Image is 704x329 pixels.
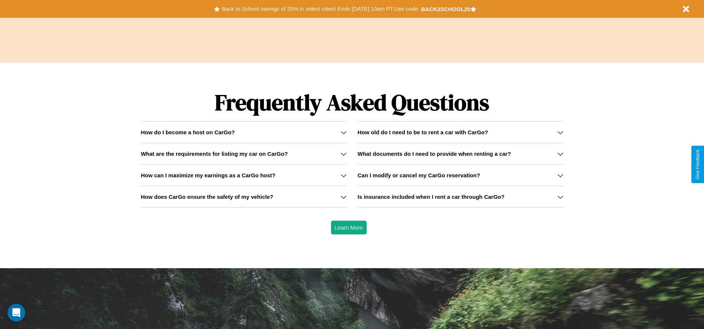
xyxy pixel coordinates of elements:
[141,129,235,135] h3: How do I become a host on CarGo?
[331,221,367,234] button: Learn More
[695,149,700,180] div: Give Feedback
[7,304,25,322] iframe: Intercom live chat
[358,129,488,135] h3: How old do I need to be to rent a car with CarGo?
[141,83,563,121] h1: Frequently Asked Questions
[421,6,471,12] b: BACK2SCHOOL20
[358,172,480,178] h3: Can I modify or cancel my CarGo reservation?
[141,172,275,178] h3: How can I maximize my earnings as a CarGo host?
[358,151,511,157] h3: What documents do I need to provide when renting a car?
[141,194,273,200] h3: How does CarGo ensure the safety of my vehicle?
[358,194,505,200] h3: Is insurance included when I rent a car through CarGo?
[220,4,421,14] button: Back to School savings of 20% in select cities! Ends [DATE] 10am PT.Use code:
[141,151,288,157] h3: What are the requirements for listing my car on CarGo?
